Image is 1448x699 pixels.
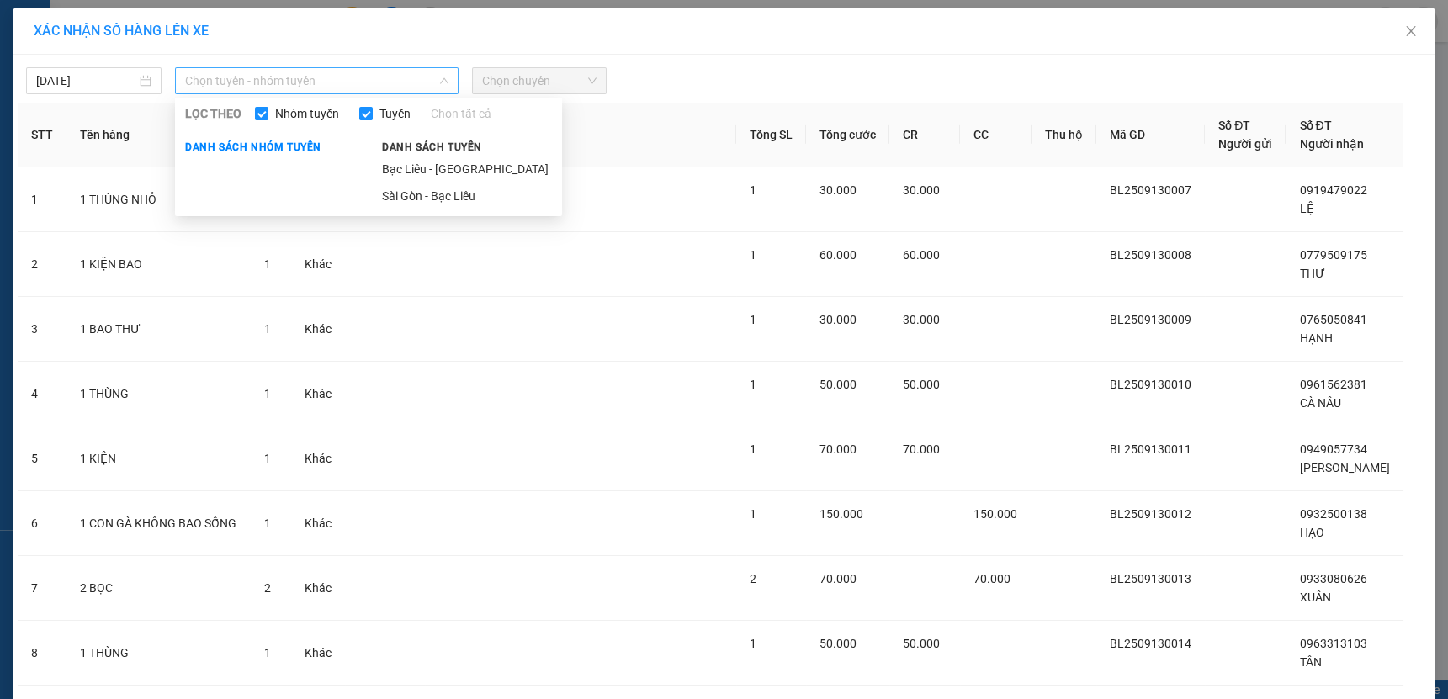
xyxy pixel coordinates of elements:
span: XÁC NHẬN SỐ HÀNG LÊN XE [34,23,209,39]
td: 1 KIỆN BAO [66,232,251,297]
span: 1 [750,378,756,391]
span: Số ĐT [1218,119,1250,132]
td: 1 BAO THƯ [66,297,251,362]
td: 2 BỌC [66,556,251,621]
span: 1 [750,313,756,326]
button: Close [1387,8,1435,56]
span: 70.000 [819,572,857,585]
span: 1 [750,183,756,197]
span: 1 [750,507,756,521]
span: 1 [750,637,756,650]
span: Người gửi [1218,137,1272,151]
span: Số ĐT [1299,119,1331,132]
span: 0961562381 [1299,378,1366,391]
span: Danh sách nhóm tuyến [175,140,332,155]
span: LỌC THEO [185,104,241,123]
td: Khác [291,232,345,297]
span: 30.000 [819,183,857,197]
td: 1 THÙNG [66,621,251,686]
span: 30.000 [903,183,940,197]
span: LỆ [1299,202,1313,215]
span: down [439,76,449,86]
span: 0949057734 [1299,442,1366,456]
span: 2 [750,572,756,585]
td: Khác [291,621,345,686]
span: BL2509130010 [1110,378,1191,391]
li: Sài Gòn - Bạc Liêu [372,183,562,209]
td: 2 [18,232,66,297]
td: 6 [18,491,66,556]
span: 60.000 [903,248,940,262]
li: Bạc Liêu - [GEOGRAPHIC_DATA] [372,156,562,183]
span: Tuyến [373,104,417,123]
td: Khác [291,556,345,621]
td: Khác [291,362,345,426]
span: BL2509130011 [1110,442,1191,456]
td: Khác [291,297,345,362]
span: 1 [750,248,756,262]
td: 1 THÙNG [66,362,251,426]
span: 50.000 [903,378,940,391]
span: BL2509130008 [1110,248,1191,262]
span: 70.000 [973,572,1010,585]
td: 7 [18,556,66,621]
span: CÀ NÂU [1299,396,1340,410]
th: Mã GD [1096,103,1205,167]
td: Khác [291,491,345,556]
td: 1 KIỆN [66,426,251,491]
span: Danh sách tuyến [372,140,492,155]
span: Chọn tuyến - nhóm tuyến [185,68,448,93]
span: 50.000 [903,637,940,650]
span: BL2509130012 [1110,507,1191,521]
span: HẠNH [1299,331,1332,345]
span: 0932500138 [1299,507,1366,521]
th: Tên hàng [66,103,251,167]
span: 150.000 [819,507,863,521]
span: Nhóm tuyến [268,104,346,123]
span: 0933080626 [1299,572,1366,585]
span: BL2509130009 [1110,313,1191,326]
span: 1 [264,516,271,530]
th: Tổng cước [806,103,889,167]
span: 0919479022 [1299,183,1366,197]
span: 1 [750,442,756,456]
th: CR [889,103,960,167]
span: [PERSON_NAME] [1299,461,1389,474]
td: Khác [291,426,345,491]
span: 70.000 [819,442,857,456]
th: Tổng SL [736,103,806,167]
span: 50.000 [819,637,857,650]
span: 150.000 [973,507,1017,521]
span: BL2509130014 [1110,637,1191,650]
input: 13/09/2025 [36,71,136,90]
span: HẠO [1299,526,1323,539]
span: 1 [264,257,271,271]
td: 1 [18,167,66,232]
a: Chọn tất cả [431,104,491,123]
td: 1 THÙNG NHỎ [66,167,251,232]
th: STT [18,103,66,167]
span: 0779509175 [1299,248,1366,262]
span: close [1404,24,1418,38]
span: 0963313103 [1299,637,1366,650]
th: Thu hộ [1032,103,1096,167]
span: Người nhận [1299,137,1363,151]
span: BL2509130013 [1110,572,1191,585]
span: 30.000 [819,313,857,326]
span: 30.000 [903,313,940,326]
th: CC [960,103,1031,167]
span: 1 [264,322,271,336]
span: 1 [264,646,271,659]
span: XUÂN [1299,590,1330,604]
span: TÂN [1299,655,1321,669]
td: 8 [18,621,66,686]
span: 50.000 [819,378,857,391]
td: 3 [18,297,66,362]
span: 70.000 [903,442,940,456]
td: 1 CON GÀ KHÔNG BAO SỐNG [66,491,251,556]
td: 4 [18,362,66,426]
span: 0765050841 [1299,313,1366,326]
span: BL2509130007 [1110,183,1191,197]
span: 1 [264,452,271,465]
span: 60.000 [819,248,857,262]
